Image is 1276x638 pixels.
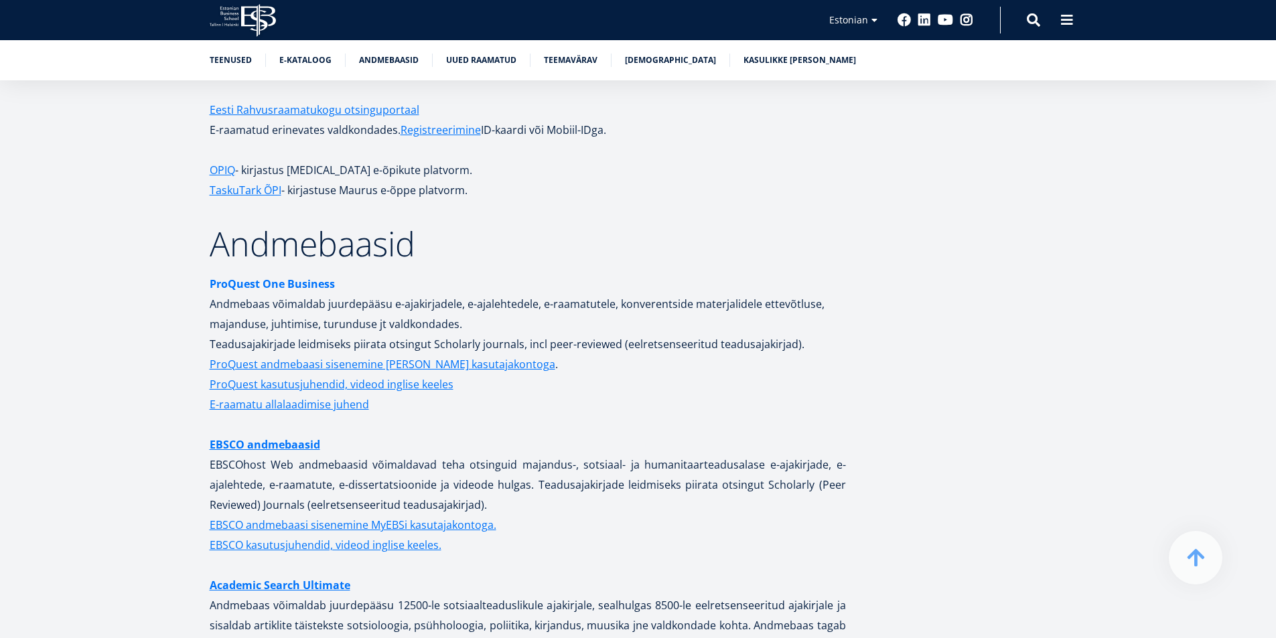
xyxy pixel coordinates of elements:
a: [DEMOGRAPHIC_DATA] [625,54,716,67]
p: Andmebaas võimaldab juurdepääsu e-ajakirjadele, e-ajalehtedele, e-raamatutele, konverentside mate... [210,274,846,354]
a: Facebook [898,13,911,27]
a: Kasulikke [PERSON_NAME] [743,54,856,67]
a: ProQuest andmebaasi sisenemine [PERSON_NAME] kasutajakontoga [210,354,555,374]
a: E-kataloog [279,54,332,67]
p: - kirjastus [MEDICAL_DATA] e-õpikute platvorm. [210,160,846,180]
a: Andmebaasid [359,54,419,67]
strong: ProQuest One Business [210,276,335,291]
a: Academic Search Ultimate [210,575,350,595]
a: TaskuTark ÕPI [210,180,281,200]
a: E-raamatu allalaadimise juhend [210,394,369,414]
a: Eesti Rahvusraamatukogu otsinguportaal [210,100,419,120]
p: E-raamatud erinevates valdkondades. ID-kaardi või Mobiil-IDga. [210,100,846,140]
a: Linkedin [918,13,931,27]
a: OPIQ [210,160,235,180]
a: Uued raamatud [446,54,516,67]
a: EBSCO kasutusjuhendid, videod inglise keeles. [210,535,441,555]
p: EBSCOhost Web andmebaasid võimaldavad teha otsinguid majandus-, sotsiaal- ja humanitaarteadusalas... [210,434,846,555]
a: Youtube [938,13,953,27]
a: EBSCO andmebaasi sisenemine MyEBSi kasutajakontoga. [210,515,496,535]
a: ProQuest One Business [210,274,335,294]
a: ProQuest kasutusjuhendid, videod inglise keeles [210,374,453,394]
p: . [210,354,846,374]
h2: Andmebaasid [210,227,846,260]
p: - kirjastuse Maurus e-õppe platvorm. [210,180,846,200]
a: Instagram [960,13,973,27]
a: EBSCO andmebaasid [210,434,320,455]
a: Registreerimine [401,120,481,140]
a: Teenused [210,54,252,67]
a: Teemavärav [544,54,597,67]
